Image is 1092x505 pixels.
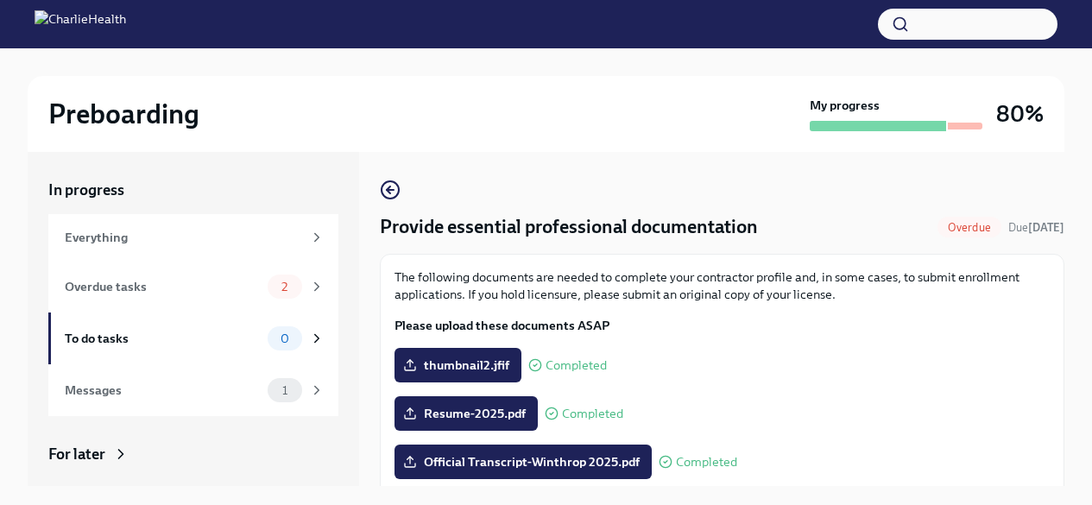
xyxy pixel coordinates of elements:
[270,332,300,345] span: 0
[272,384,298,397] span: 1
[407,357,509,374] span: thumbnail2.jfif
[937,221,1001,234] span: Overdue
[65,228,302,247] div: Everything
[810,97,880,114] strong: My progress
[65,329,261,348] div: To do tasks
[407,453,640,470] span: Official Transcript-Winthrop 2025.pdf
[48,180,338,200] a: In progress
[48,444,338,464] a: For later
[676,456,737,469] span: Completed
[395,268,1050,303] p: The following documents are needed to complete your contractor profile and, in some cases, to sub...
[65,277,261,296] div: Overdue tasks
[35,10,126,38] img: CharlieHealth
[395,318,609,333] strong: Please upload these documents ASAP
[48,97,199,131] h2: Preboarding
[48,312,338,364] a: To do tasks0
[1028,221,1064,234] strong: [DATE]
[48,444,105,464] div: For later
[48,261,338,312] a: Overdue tasks2
[380,214,758,240] h4: Provide essential professional documentation
[546,359,607,372] span: Completed
[65,381,261,400] div: Messages
[996,98,1044,129] h3: 80%
[48,364,338,416] a: Messages1
[562,407,623,420] span: Completed
[395,445,652,479] label: Official Transcript-Winthrop 2025.pdf
[1008,219,1064,236] span: October 6th, 2025 09:00
[1008,221,1064,234] span: Due
[271,281,298,294] span: 2
[395,396,538,431] label: Resume-2025.pdf
[395,348,521,382] label: thumbnail2.jfif
[407,405,526,422] span: Resume-2025.pdf
[48,214,338,261] a: Everything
